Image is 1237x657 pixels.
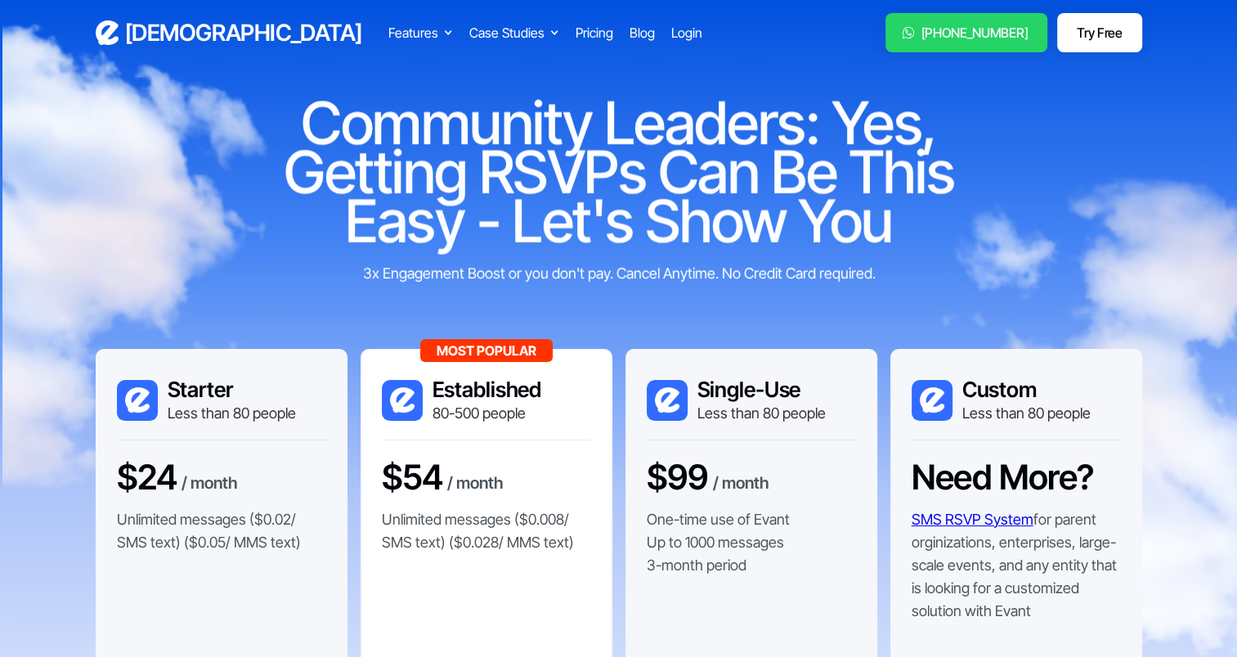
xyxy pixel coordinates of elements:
[921,23,1029,42] div: [PHONE_NUMBER]
[912,508,1121,623] p: for parent orginizations, enterprises, large-scale events, and any entity that is looking for a c...
[382,508,591,554] p: Unlimited messages ($0.008/ SMS text) ($0.028/ MMS text)
[420,339,553,362] div: Most Popular
[962,403,1091,423] div: Less than 80 people
[388,23,453,42] div: Features
[671,23,702,42] a: Login
[382,457,443,498] h3: $54
[469,23,559,42] div: Case Studies
[576,23,613,42] a: Pricing
[912,457,1094,498] h3: Need More?
[1057,13,1141,52] a: Try Free
[630,23,655,42] a: Blog
[168,403,296,423] div: Less than 80 people
[647,457,709,498] h3: $99
[125,19,362,47] h3: [DEMOGRAPHIC_DATA]
[912,511,1033,528] a: SMS RSVP System
[647,508,790,577] p: One-time use of Evant Up to 1000 messages 3-month period
[433,377,542,403] h3: Established
[697,403,826,423] div: Less than 80 people
[433,403,542,423] div: 80-500 people
[117,508,326,554] p: Unlimited messages ($0.02/ SMS text) ($0.05/ MMS text)
[168,377,296,403] h3: Starter
[713,471,769,498] div: / month
[117,457,177,498] h3: $24
[226,98,1011,245] h1: Community Leaders: Yes, Getting RSVPs Can Be This Easy - Let's Show You
[182,471,238,498] div: / month
[388,23,438,42] div: Features
[697,377,826,403] h3: Single-Use
[962,377,1091,403] h3: Custom
[96,19,362,47] a: home
[447,471,504,498] div: / month
[312,262,926,284] div: 3x Engagement Boost or you don't pay. Cancel Anytime. No Credit Card required.
[885,13,1048,52] a: [PHONE_NUMBER]
[469,23,545,42] div: Case Studies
